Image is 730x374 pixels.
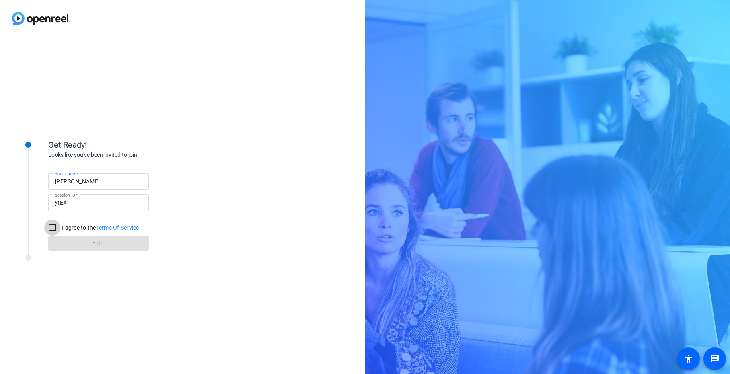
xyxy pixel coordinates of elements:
a: Terms Of Service [96,224,139,231]
mat-icon: accessibility [684,354,693,364]
div: Looks like you've been invited to join [48,151,209,159]
label: I agree to the [60,224,139,232]
mat-label: Your name [55,171,76,176]
div: Get Ready! [48,139,209,151]
mat-label: Session ID [55,193,75,197]
mat-icon: message [710,354,720,364]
